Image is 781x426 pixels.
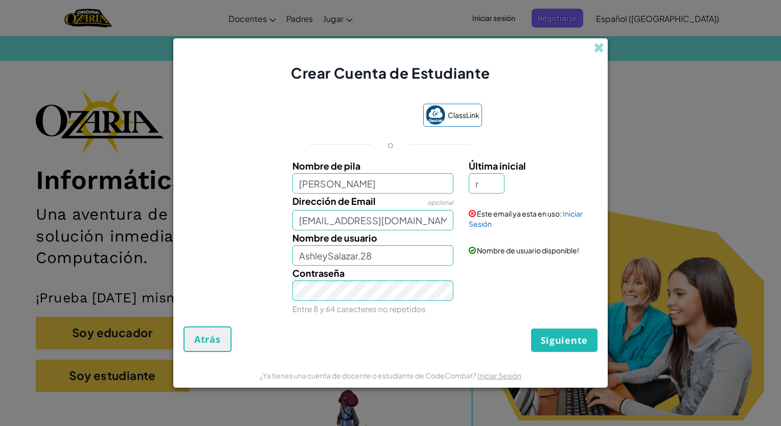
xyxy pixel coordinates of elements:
button: Atrás [183,326,232,352]
span: Este email ya esta en uso: [477,209,562,218]
span: Contraseña [292,267,344,279]
a: Iniciar Sesión [477,371,521,380]
span: Dirección de Email [292,195,376,207]
span: Última inicial [469,160,526,172]
span: Atrás [194,333,221,345]
iframe: Botón Iniciar sesión con Google [294,105,418,127]
img: classlink-logo-small.png [426,105,445,125]
span: opcional [427,199,453,206]
a: Iniciar Sesión [469,209,583,228]
span: Nombre de usuario disponible! [477,246,579,255]
span: ClassLink [448,108,479,123]
span: Crear Cuenta de Estudiante [291,64,490,82]
span: Siguiente [541,334,588,346]
span: Nombre de usuario [292,232,377,244]
span: ¿Ya tienes una cuenta de docente o estudiante de CodeCombat? [260,371,477,380]
small: Entre 8 y 64 caracteres no repetidos [292,304,426,314]
button: Siguiente [531,328,598,352]
span: Nombre de pila [292,160,360,172]
p: o [387,138,394,151]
